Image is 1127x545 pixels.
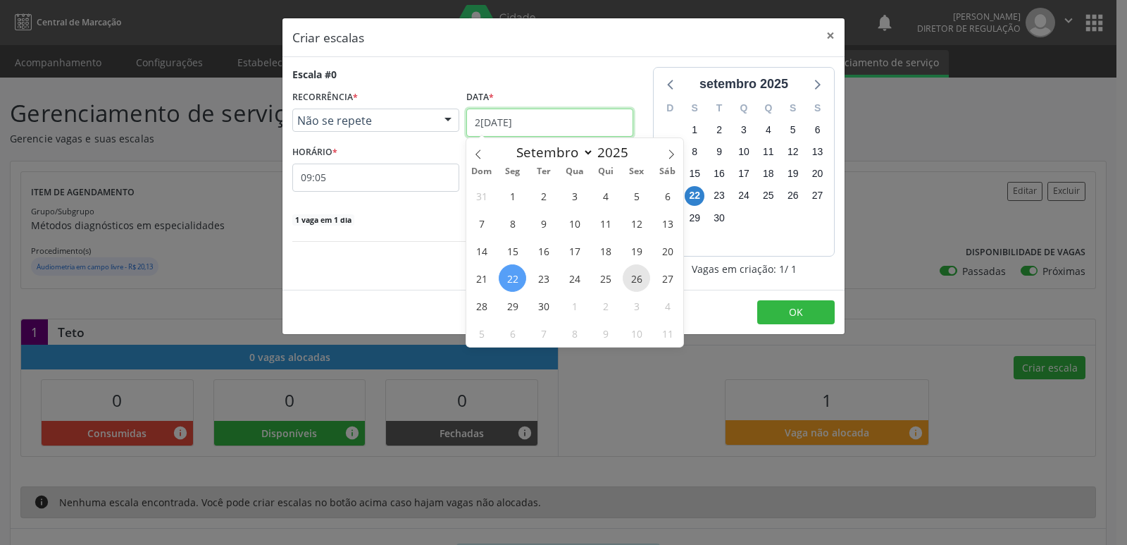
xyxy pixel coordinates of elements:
span: Sex [621,167,652,176]
span: quarta-feira, 3 de setembro de 2025 [734,120,754,140]
span: Setembro 6, 2025 [654,182,681,209]
span: Setembro 5, 2025 [623,182,650,209]
div: S [805,97,830,119]
div: S [780,97,805,119]
div: Escala #0 [292,67,337,82]
span: Outubro 2, 2025 [592,292,619,319]
input: Year [594,143,640,161]
span: sábado, 20 de setembro de 2025 [808,164,828,184]
span: Outubro 5, 2025 [468,319,495,347]
span: quinta-feira, 25 de setembro de 2025 [759,186,778,206]
span: Setembro 26, 2025 [623,264,650,292]
span: quarta-feira, 24 de setembro de 2025 [734,186,754,206]
span: Setembro 25, 2025 [592,264,619,292]
span: Sáb [652,167,683,176]
span: Dom [466,167,497,176]
div: Q [756,97,780,119]
span: Setembro 12, 2025 [623,209,650,237]
span: Outubro 6, 2025 [499,319,526,347]
span: Setembro 16, 2025 [530,237,557,264]
label: HORÁRIO [292,142,337,164]
input: 00:00 [292,164,459,192]
span: Setembro 11, 2025 [592,209,619,237]
span: Setembro 10, 2025 [561,209,588,237]
span: sábado, 6 de setembro de 2025 [808,120,828,140]
span: Setembro 1, 2025 [499,182,526,209]
h5: Criar escalas [292,28,364,47]
span: Setembro 24, 2025 [561,264,588,292]
button: OK [757,300,835,324]
span: Agosto 31, 2025 [468,182,495,209]
span: Outubro 10, 2025 [623,319,650,347]
span: Setembro 17, 2025 [561,237,588,264]
span: OK [789,305,803,319]
span: Setembro 23, 2025 [530,264,557,292]
div: D [658,97,683,119]
span: / 1 [785,262,797,276]
span: Setembro 2, 2025 [530,182,557,209]
label: Data [466,87,494,109]
span: Outubro 4, 2025 [654,292,681,319]
span: segunda-feira, 29 de setembro de 2025 [685,208,704,228]
span: Setembro 9, 2025 [530,209,557,237]
button: Close [816,18,845,53]
span: Setembro 4, 2025 [592,182,619,209]
span: Outubro 7, 2025 [530,319,557,347]
span: Setembro 30, 2025 [530,292,557,319]
span: terça-feira, 23 de setembro de 2025 [709,186,729,206]
span: terça-feira, 9 de setembro de 2025 [709,142,729,162]
span: Outubro 8, 2025 [561,319,588,347]
span: Qui [590,167,621,176]
span: Ter [528,167,559,176]
span: Qua [559,167,590,176]
span: quinta-feira, 18 de setembro de 2025 [759,164,778,184]
span: Setembro 28, 2025 [468,292,495,319]
span: segunda-feira, 1 de setembro de 2025 [685,120,704,140]
span: terça-feira, 16 de setembro de 2025 [709,164,729,184]
span: Não se repete [297,114,430,128]
span: terça-feira, 2 de setembro de 2025 [709,120,729,140]
span: Outubro 1, 2025 [561,292,588,319]
span: segunda-feira, 8 de setembro de 2025 [685,142,704,162]
span: Setembro 21, 2025 [468,264,495,292]
span: sábado, 13 de setembro de 2025 [808,142,828,162]
div: S [683,97,707,119]
label: RECORRÊNCIA [292,87,358,109]
span: Setembro 7, 2025 [468,209,495,237]
span: quinta-feira, 11 de setembro de 2025 [759,142,778,162]
span: Setembro 15, 2025 [499,237,526,264]
span: Setembro 18, 2025 [592,237,619,264]
span: Setembro 27, 2025 [654,264,681,292]
span: Seg [497,167,528,176]
span: segunda-feira, 15 de setembro de 2025 [685,164,704,184]
div: T [707,97,732,119]
span: quarta-feira, 10 de setembro de 2025 [734,142,754,162]
span: terça-feira, 30 de setembro de 2025 [709,208,729,228]
span: Outubro 9, 2025 [592,319,619,347]
input: Selecione uma data [466,109,633,137]
span: quinta-feira, 4 de setembro de 2025 [759,120,778,140]
span: segunda-feira, 22 de setembro de 2025 [685,186,704,206]
span: sexta-feira, 12 de setembro de 2025 [783,142,803,162]
span: sábado, 27 de setembro de 2025 [808,186,828,206]
div: setembro 2025 [694,75,794,94]
span: Outubro 11, 2025 [654,319,681,347]
span: Setembro 20, 2025 [654,237,681,264]
select: Month [509,142,594,162]
span: sexta-feira, 5 de setembro de 2025 [783,120,803,140]
span: Setembro 8, 2025 [499,209,526,237]
span: Setembro 29, 2025 [499,292,526,319]
span: Setembro 13, 2025 [654,209,681,237]
span: Setembro 3, 2025 [561,182,588,209]
span: Setembro 14, 2025 [468,237,495,264]
span: Setembro 22, 2025 [499,264,526,292]
div: Q [732,97,756,119]
div: Vagas em criação: 1 [653,262,835,276]
span: 1 vaga em 1 dia [292,214,354,226]
span: sexta-feira, 26 de setembro de 2025 [783,186,803,206]
span: quarta-feira, 17 de setembro de 2025 [734,164,754,184]
span: sexta-feira, 19 de setembro de 2025 [783,164,803,184]
span: Setembro 19, 2025 [623,237,650,264]
span: Outubro 3, 2025 [623,292,650,319]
